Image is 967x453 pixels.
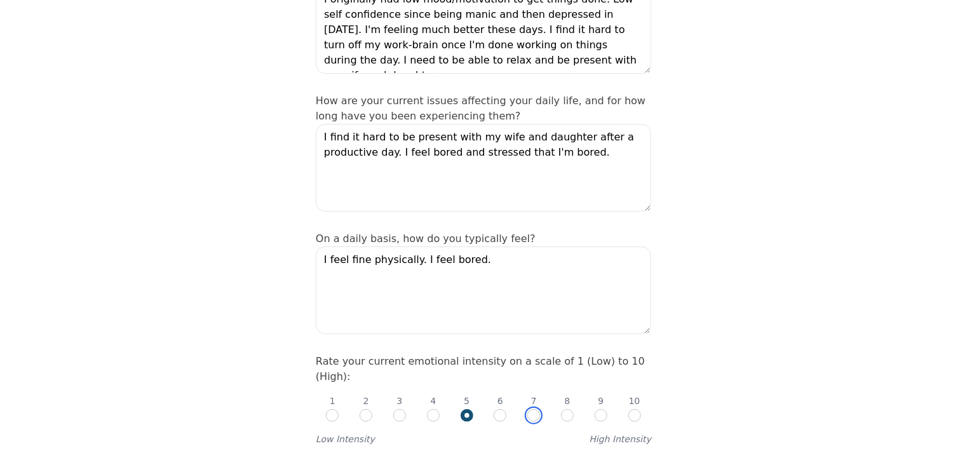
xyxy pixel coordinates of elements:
textarea: I feel fine physically. I feel bored. [316,247,651,334]
p: 2 [363,395,369,407]
label: Rate your current emotional intensity on a scale of 1 (Low) to 10 (High): [316,355,645,382]
p: 3 [397,395,403,407]
label: High Intensity [589,433,651,445]
p: 9 [598,395,604,407]
label: On a daily basis, how do you typically feel? [316,233,536,245]
p: 10 [629,395,640,407]
label: Low Intensity [316,433,375,445]
p: 6 [497,395,503,407]
p: 8 [565,395,571,407]
p: 7 [531,395,537,407]
p: 4 [430,395,436,407]
p: 1 [330,395,335,407]
label: How are your current issues affecting your daily life, and for how long have you been experiencin... [316,95,646,122]
p: 5 [464,395,470,407]
textarea: I find it hard to be present with my wife and daughter after a productive day. I feel bored and s... [316,124,651,212]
